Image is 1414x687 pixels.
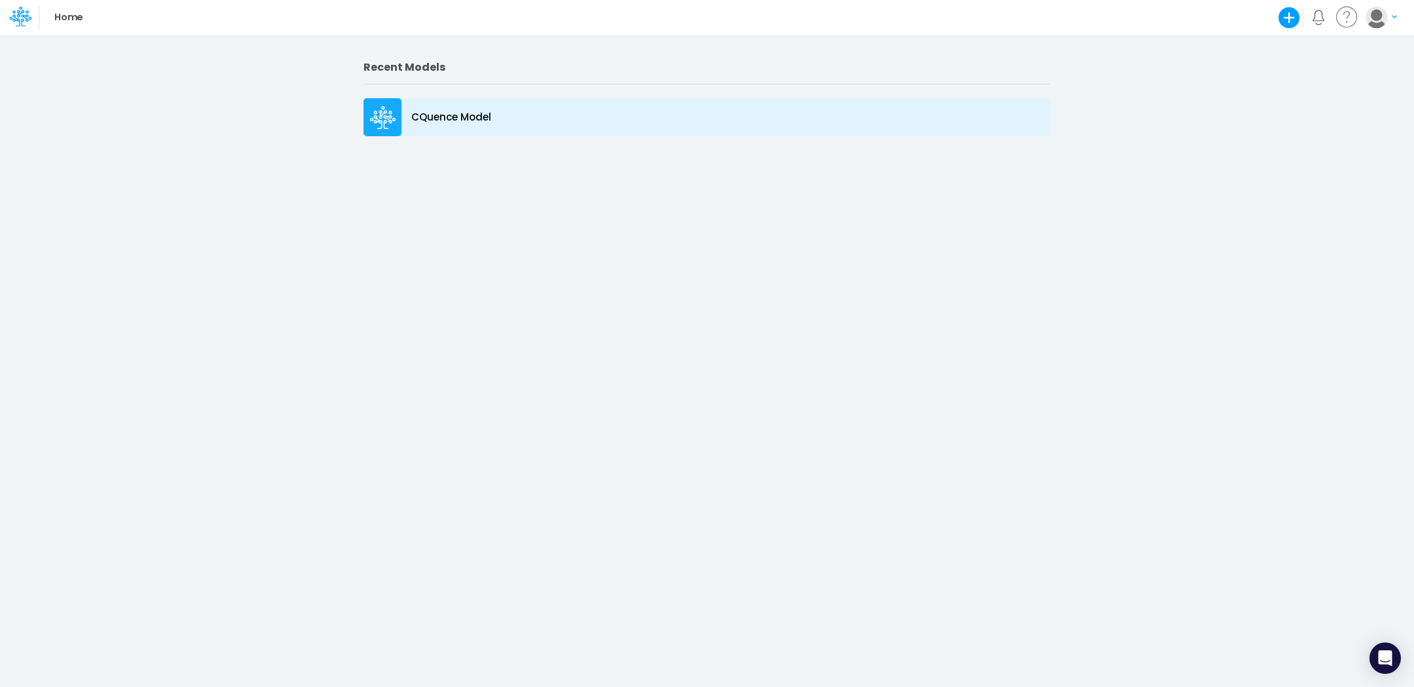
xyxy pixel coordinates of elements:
div: Open Intercom Messenger [1369,642,1401,674]
p: Home [54,10,83,25]
p: CQuence Model [411,110,491,125]
a: CQuence Model [363,95,1051,139]
h2: Recent Models [363,61,1051,73]
a: Notifications [1311,10,1326,25]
